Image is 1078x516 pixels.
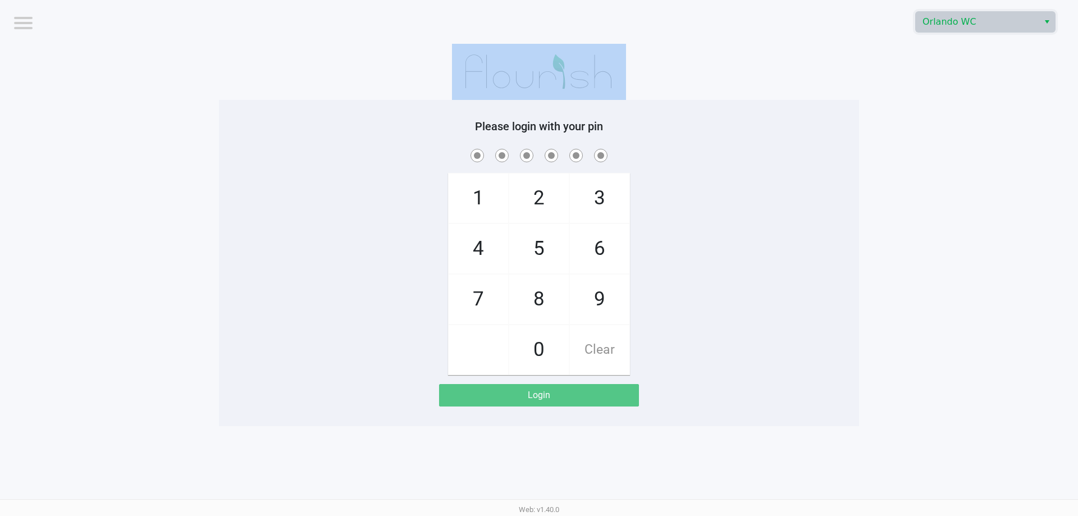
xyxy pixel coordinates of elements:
[922,15,1032,29] span: Orlando WC
[509,275,569,324] span: 8
[449,173,508,223] span: 1
[570,275,629,324] span: 9
[570,325,629,375] span: Clear
[519,505,559,514] span: Web: v1.40.0
[570,224,629,273] span: 6
[227,120,851,133] h5: Please login with your pin
[570,173,629,223] span: 3
[509,224,569,273] span: 5
[449,224,508,273] span: 4
[509,325,569,375] span: 0
[449,275,508,324] span: 7
[1039,12,1055,32] button: Select
[509,173,569,223] span: 2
